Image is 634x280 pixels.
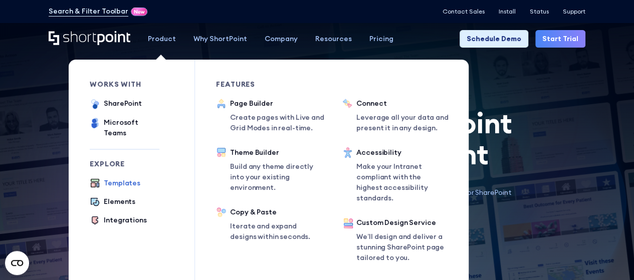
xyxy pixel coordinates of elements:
a: Custom Design ServiceWe’ll design and deliver a stunning SharePoint page tailored to you. [342,217,448,265]
a: Home [49,31,130,46]
button: Open CMP widget [5,251,29,275]
a: Install [499,8,516,15]
a: Why ShortPoint [184,30,256,48]
a: Schedule Demo [460,30,528,48]
a: Contact Sales [443,8,485,15]
p: Make your Intranet compliant with the highest accessibility standards. [356,161,448,203]
a: Copy & PasteIterate and expand designs within seconds. [216,207,321,242]
a: Theme BuilderBuild any theme directly into your existing environment. [216,147,321,193]
a: Status [530,8,549,15]
div: Custom Design Service [356,217,448,228]
div: Theme Builder [230,147,321,158]
a: SharePoint [90,98,142,110]
div: works with [90,81,159,88]
div: Templates [104,178,140,188]
a: Microsoft Teams [90,117,159,138]
a: Pricing [360,30,402,48]
div: Connect [356,98,457,109]
div: Why ShortPoint [193,34,247,44]
p: Build any theme directly into your existing environment. [230,161,321,193]
div: Company [265,34,298,44]
div: Explore [90,160,159,167]
a: Elements [90,196,135,208]
p: Iterate and expand designs within seconds. [230,221,321,242]
div: Copy & Paste [230,207,321,217]
a: Templates [90,178,140,189]
p: Create pages with Live and Grid Modes in real-time. [230,112,330,133]
div: Accessibility [356,147,448,158]
div: Pricing [369,34,393,44]
a: Start Trial [535,30,585,48]
div: Elements [104,196,135,207]
div: Page Builder [230,98,330,109]
div: SharePoint [104,98,142,109]
div: Product [148,34,176,44]
p: We’ll design and deliver a stunning SharePoint page tailored to you. [356,231,448,263]
div: Integrations [104,215,146,225]
a: Resources [306,30,360,48]
a: Page BuilderCreate pages with Live and Grid Modes in real-time. [216,98,330,133]
a: AccessibilityMake your Intranet compliant with the highest accessibility standards. [342,147,448,203]
p: Leverage all your data and present it in any design. [356,112,457,133]
a: Company [256,30,306,48]
a: Search & Filter Toolbar [49,6,128,17]
div: Microsoft Teams [104,117,159,138]
div: Resources [315,34,352,44]
iframe: Chat Widget [584,232,634,280]
div: Features [216,81,321,88]
a: Product [139,30,184,48]
a: ConnectLeverage all your data and present it in any design. [342,98,457,133]
a: Integrations [90,215,146,226]
a: Support [563,8,585,15]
